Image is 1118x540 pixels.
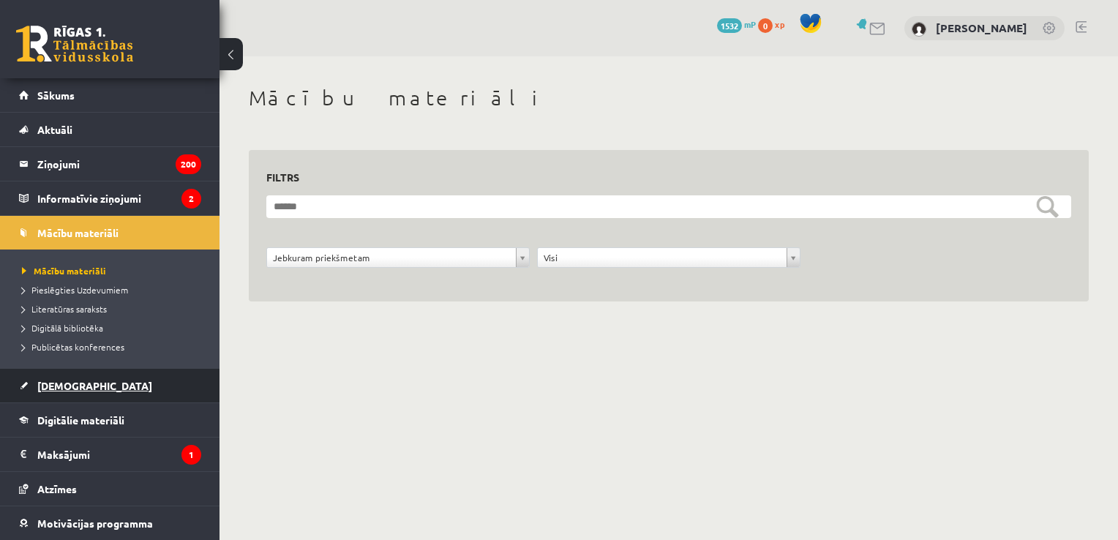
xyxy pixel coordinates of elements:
legend: Maksājumi [37,438,201,471]
a: [DEMOGRAPHIC_DATA] [19,369,201,402]
a: Mācību materiāli [22,264,205,277]
a: Atzīmes [19,472,201,506]
span: Atzīmes [37,482,77,495]
h3: Filtrs [266,168,1054,187]
span: [DEMOGRAPHIC_DATA] [37,379,152,392]
a: Pieslēgties Uzdevumiem [22,283,205,296]
a: Sākums [19,78,201,112]
a: Ziņojumi200 [19,147,201,181]
span: Pieslēgties Uzdevumiem [22,284,128,296]
i: 2 [181,189,201,209]
img: Paula Pavlova [912,22,926,37]
a: 1532 mP [717,18,756,30]
a: Digitālie materiāli [19,403,201,437]
a: Maksājumi1 [19,438,201,471]
a: 0 xp [758,18,792,30]
span: Aktuāli [37,123,72,136]
a: Digitālā bibliotēka [22,321,205,334]
span: mP [744,18,756,30]
h1: Mācību materiāli [249,86,1089,110]
span: Motivācijas programma [37,517,153,530]
a: [PERSON_NAME] [936,20,1027,35]
legend: Informatīvie ziņojumi [37,181,201,215]
a: Jebkuram priekšmetam [267,248,529,267]
span: Mācību materiāli [22,265,106,277]
span: Visi [544,248,781,267]
a: Aktuāli [19,113,201,146]
i: 200 [176,154,201,174]
a: Informatīvie ziņojumi2 [19,181,201,215]
a: Publicētas konferences [22,340,205,353]
legend: Ziņojumi [37,147,201,181]
span: Publicētas konferences [22,341,124,353]
a: Visi [538,248,800,267]
a: Motivācijas programma [19,506,201,540]
span: Mācību materiāli [37,226,119,239]
i: 1 [181,445,201,465]
span: Digitālā bibliotēka [22,322,103,334]
span: Sākums [37,89,75,102]
span: 1532 [717,18,742,33]
span: Literatūras saraksts [22,303,107,315]
a: Literatūras saraksts [22,302,205,315]
span: Jebkuram priekšmetam [273,248,510,267]
span: Digitālie materiāli [37,413,124,427]
a: Mācību materiāli [19,216,201,250]
span: xp [775,18,784,30]
span: 0 [758,18,773,33]
a: Rīgas 1. Tālmācības vidusskola [16,26,133,62]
